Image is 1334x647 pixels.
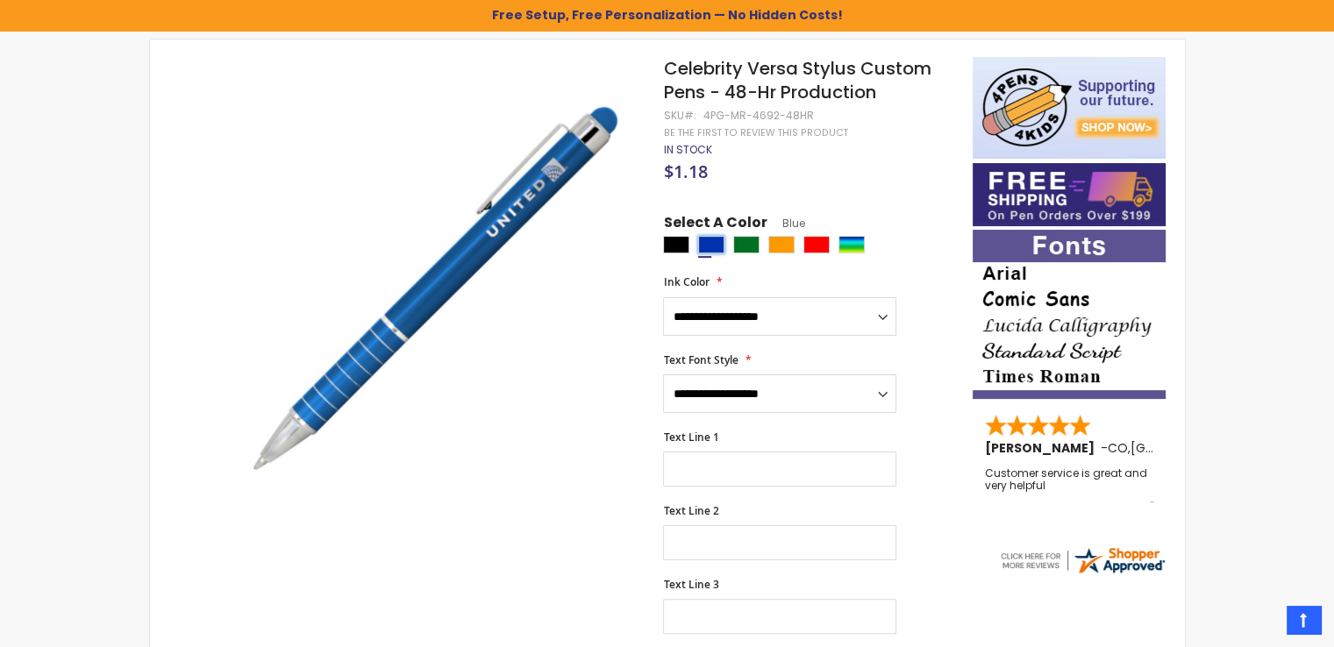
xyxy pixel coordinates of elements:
[663,160,707,183] span: $1.18
[663,274,709,289] span: Ink Color
[663,213,767,237] span: Select A Color
[663,108,696,123] strong: SKU
[698,236,724,253] div: Blue
[1108,439,1128,457] span: CO
[239,82,639,483] img: celebrity-metal-stylus-twist-pen-48-hr-blue_1.jpg
[663,126,847,139] a: Be the first to review this product
[703,109,813,123] div: 4PG-MR-4692-48HR
[768,236,795,253] div: Orange
[985,439,1101,457] span: [PERSON_NAME]
[663,236,689,253] div: Black
[733,236,760,253] div: Green
[663,56,931,104] span: Celebrity Versa Stylus Custom Pens - 48-Hr Production
[838,236,865,253] div: Assorted
[663,577,718,592] span: Text Line 3
[985,467,1155,505] div: Customer service is great and very helpful
[1101,439,1259,457] span: - ,
[663,142,711,157] span: In stock
[767,216,804,231] span: Blue
[973,163,1166,226] img: Free shipping on orders over $199
[973,230,1166,399] img: font-personalization-examples
[973,57,1166,159] img: 4pens 4 kids
[663,352,738,367] span: Text Font Style
[803,236,830,253] div: Red
[663,143,711,157] div: Availability
[1131,439,1259,457] span: [GEOGRAPHIC_DATA]
[663,430,718,444] span: Text Line 1
[663,503,718,518] span: Text Line 2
